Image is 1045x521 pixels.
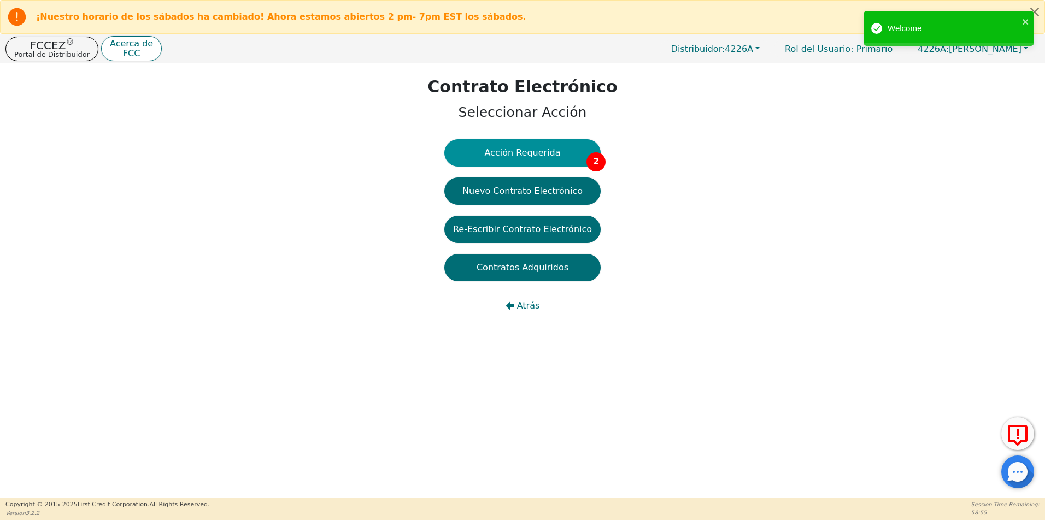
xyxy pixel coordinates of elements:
button: Acción Requerida2 [444,139,601,167]
span: [PERSON_NAME] [918,44,1021,54]
span: Distribuidor: [671,44,725,54]
p: 58:55 [971,508,1040,517]
button: Close alert [1025,1,1044,23]
button: Atrás [444,292,601,319]
span: Rol del Usuario : [785,44,853,54]
button: Reportar Error a FCC [1001,417,1034,450]
p: Session Time Remaining: [971,500,1040,508]
span: 4226A: [918,44,949,54]
button: close [1022,15,1030,28]
p: Copyright © 2015- 2025 First Credit Corporation. [5,500,209,510]
button: Nuevo Contrato Electrónico [444,177,601,205]
button: Re-Escribir Contrato Electrónico [444,216,601,243]
span: 4226A [671,44,753,54]
button: Contratos Adquiridos [444,254,601,281]
p: Version 3.2.2 [5,509,209,517]
p: Acerca de [110,39,153,48]
p: Primario [774,38,903,60]
a: Rol del Usuario: Primario [774,38,903,60]
p: FCC [110,49,153,58]
span: 2 [586,152,606,171]
p: Portal de Distribuidor [14,51,90,58]
button: FCCEZ®Portal de Distribuidor [5,37,98,61]
h1: Contrato Electrónico [427,77,617,97]
button: Acerca deFCC [101,36,162,62]
div: Welcome [888,22,1019,35]
p: FCCEZ [14,40,90,51]
span: Atrás [517,299,540,312]
sup: ® [66,37,74,47]
p: Seleccionar Acción [427,102,617,123]
button: Distribuidor:4226A [660,40,772,57]
b: ¡Nuestro horario de los sábados ha cambiado! Ahora estamos abiertos 2 pm- 7pm EST los sábados. [36,11,526,22]
span: All Rights Reserved. [149,501,209,508]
